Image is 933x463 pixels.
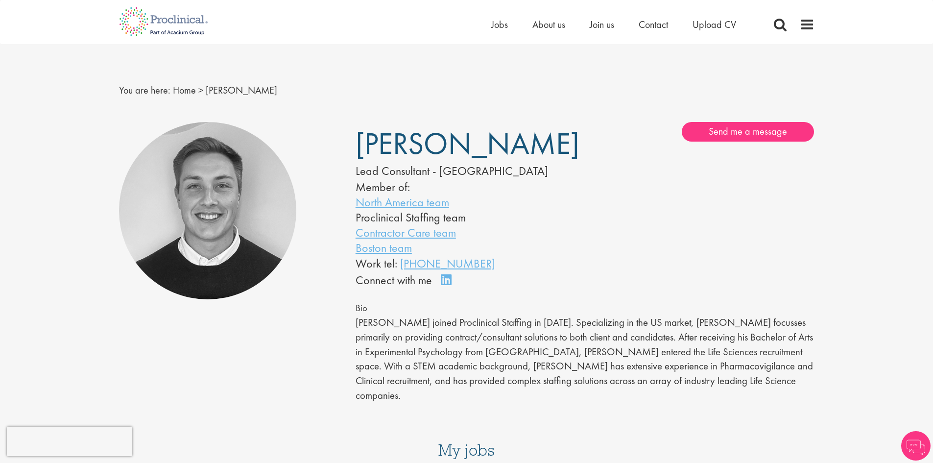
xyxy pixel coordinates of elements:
a: About us [532,18,565,31]
a: Jobs [491,18,508,31]
div: Lead Consultant - [GEOGRAPHIC_DATA] [356,163,555,179]
span: Work tel: [356,256,397,271]
a: breadcrumb link [173,84,196,97]
a: Boston team [356,240,412,255]
a: North America team [356,195,449,210]
span: > [198,84,203,97]
span: [PERSON_NAME] [206,84,277,97]
a: Send me a message [682,122,814,142]
img: Chatbot [901,431,931,461]
a: [PHONE_NUMBER] [400,256,495,271]
a: Join us [590,18,614,31]
a: Contact [639,18,668,31]
span: Bio [356,302,367,314]
p: [PERSON_NAME] joined Proclinical Staffing in [DATE]. Specializing in the US market, [PERSON_NAME]... [356,316,814,403]
span: [PERSON_NAME] [356,124,579,163]
li: Proclinical Staffing team [356,210,555,225]
img: Bo Forsen [119,122,297,300]
iframe: reCAPTCHA [7,427,132,456]
label: Member of: [356,179,410,195]
h3: My jobs [119,442,814,459]
a: Contractor Care team [356,225,456,240]
a: Upload CV [693,18,736,31]
span: You are here: [119,84,170,97]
